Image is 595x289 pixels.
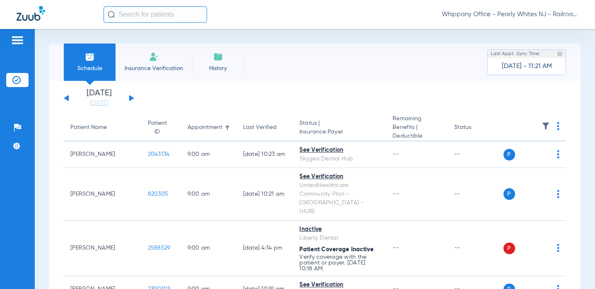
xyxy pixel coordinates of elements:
span: 2588529 [148,245,171,251]
span: Insurance Payer [299,128,379,136]
div: Patient Name [70,123,107,132]
span: Deductible [393,132,441,141]
td: 9:00 AM [181,168,236,221]
span: History [198,64,238,73]
div: Last Verified [243,123,287,132]
img: filter.svg [542,122,550,130]
td: [PERSON_NAME] [64,141,141,168]
td: 9:00 AM [181,141,236,168]
img: Search Icon [108,11,115,18]
span: Last Appt. Sync Time: [491,50,540,58]
th: Remaining Benefits | [386,114,447,141]
div: See Verification [299,172,379,181]
p: Verify coverage with the patient or payer. [DATE] 10:18 AM. [299,254,379,272]
div: Patient ID [148,119,174,136]
td: [DATE] 10:21 AM [236,168,293,221]
img: group-dot-blue.svg [557,190,559,198]
img: group-dot-blue.svg [557,244,559,252]
td: -- [448,141,503,168]
span: Insurance Verification [122,64,186,73]
td: [PERSON_NAME] [64,168,141,221]
th: Status [448,114,503,141]
img: hamburger-icon [11,35,24,45]
span: -- [393,191,399,197]
td: [PERSON_NAME] [64,221,141,276]
span: 820305 [148,191,169,197]
iframe: Chat Widget [554,249,595,289]
span: P [503,243,515,254]
td: [DATE] 10:23 AM [236,141,293,168]
th: Status | [293,114,386,141]
img: group-dot-blue.svg [557,122,559,130]
div: UnitedHealthcare Community Plan - [GEOGRAPHIC_DATA] - (HUB) [299,181,379,216]
td: -- [448,168,503,221]
div: Patient ID [148,119,167,136]
img: last sync help info [557,51,563,57]
div: Inactive [299,225,379,234]
span: Schedule [70,64,109,73]
span: [DATE] - 11:21 AM [502,62,552,70]
span: P [503,149,515,160]
span: Whippany Office - Pearly Whites NJ - Railroad Plaza Dental Associates Spec LLC - [GEOGRAPHIC_DATA... [442,10,578,19]
img: group-dot-blue.svg [557,150,559,158]
img: Zuub Logo [17,6,45,21]
span: -- [393,245,399,251]
img: Manual Insurance Verification [149,52,159,62]
li: [DATE] [74,89,124,107]
span: -- [393,151,399,157]
div: Last Verified [243,123,277,132]
img: Schedule [85,52,95,62]
div: Skygen Dental Hub [299,155,379,163]
span: 2043134 [148,151,170,157]
div: Patient Name [70,123,135,132]
input: Search for patients [104,6,207,23]
div: Liberty Dental [299,234,379,243]
span: P [503,188,515,200]
div: Appointment [188,123,230,132]
div: Appointment [188,123,222,132]
img: History [213,52,223,62]
div: See Verification [299,146,379,155]
td: [DATE] 4:14 PM [236,221,293,276]
td: 9:00 AM [181,221,236,276]
span: Patient Coverage Inactive [299,247,373,253]
td: -- [448,221,503,276]
a: [DATE] [74,99,124,107]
